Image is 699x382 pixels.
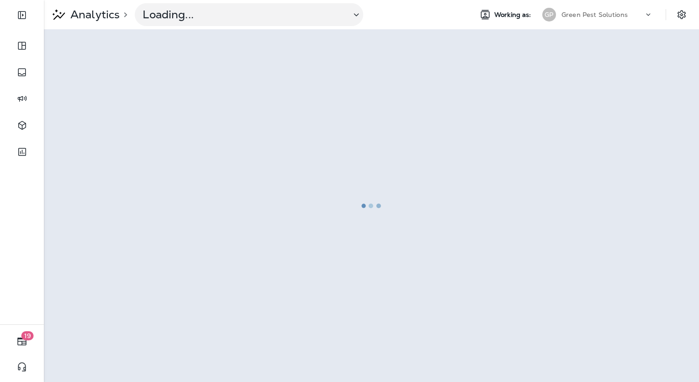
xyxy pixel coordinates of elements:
p: Green Pest Solutions [561,11,628,18]
p: Loading... [143,8,344,22]
p: > [120,11,127,18]
button: 19 [9,332,35,350]
button: Expand Sidebar [9,6,35,24]
span: Working as: [494,11,533,19]
div: GP [542,8,556,22]
p: Analytics [67,8,120,22]
span: 19 [21,331,34,340]
button: Settings [673,6,690,23]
